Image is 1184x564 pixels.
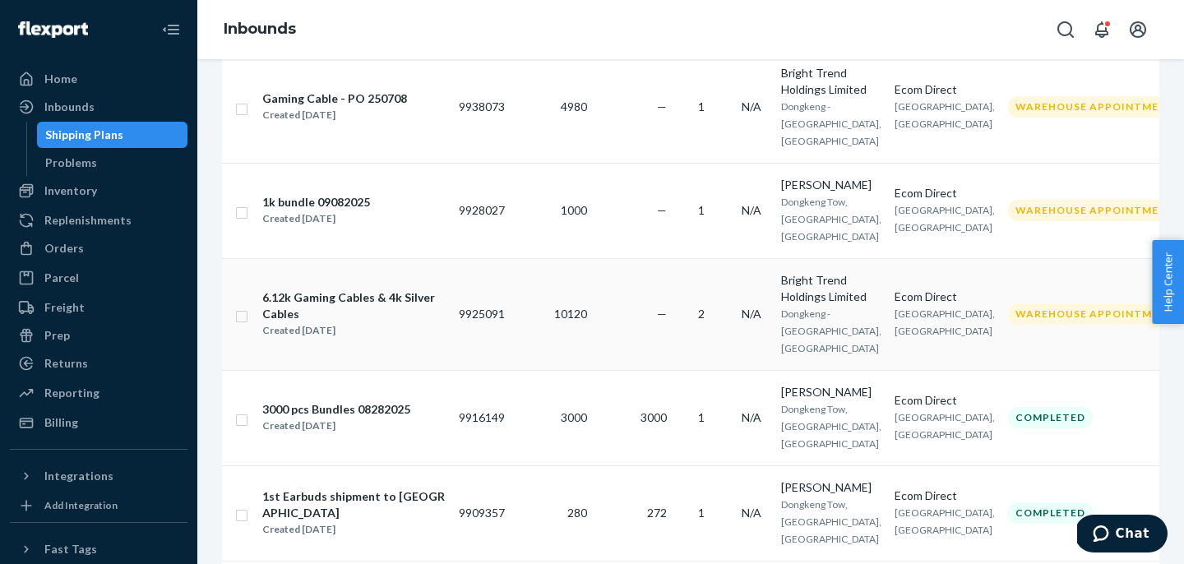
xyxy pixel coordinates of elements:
[262,210,370,227] div: Created [DATE]
[781,65,881,98] div: Bright Trend Holdings Limited
[1049,13,1082,46] button: Open Search Box
[10,350,187,377] a: Returns
[210,6,309,53] ol: breadcrumbs
[10,66,187,92] a: Home
[37,122,188,148] a: Shipping Plans
[895,289,995,305] div: Ecom Direct
[10,235,187,261] a: Orders
[37,150,188,176] a: Problems
[452,51,511,163] td: 9938073
[10,409,187,436] a: Billing
[781,403,881,450] span: Dongkeng Tow, [GEOGRAPHIC_DATA], [GEOGRAPHIC_DATA]
[781,272,881,305] div: Bright Trend Holdings Limited
[742,203,761,217] span: N/A
[155,13,187,46] button: Close Navigation
[895,81,995,98] div: Ecom Direct
[657,307,667,321] span: —
[742,307,761,321] span: N/A
[698,506,705,520] span: 1
[44,183,97,199] div: Inventory
[44,498,118,512] div: Add Integration
[698,307,705,321] span: 2
[698,203,705,217] span: 1
[262,488,445,521] div: 1st Earbuds shipment to [GEOGRAPHIC_DATA]
[44,270,79,286] div: Parcel
[895,204,995,233] span: [GEOGRAPHIC_DATA], [GEOGRAPHIC_DATA]
[262,322,445,339] div: Created [DATE]
[1152,240,1184,324] button: Help Center
[1122,13,1154,46] button: Open account menu
[10,94,187,120] a: Inbounds
[561,99,587,113] span: 4980
[262,289,445,322] div: 6.12k Gaming Cables & 4k Silver Cables
[262,418,410,434] div: Created [DATE]
[1008,502,1093,523] div: Completed
[262,107,407,123] div: Created [DATE]
[895,100,995,130] span: [GEOGRAPHIC_DATA], [GEOGRAPHIC_DATA]
[44,385,99,401] div: Reporting
[10,294,187,321] a: Freight
[895,185,995,201] div: Ecom Direct
[657,203,667,217] span: —
[262,521,445,538] div: Created [DATE]
[781,479,881,496] div: [PERSON_NAME]
[781,384,881,400] div: [PERSON_NAME]
[641,410,667,424] span: 3000
[781,498,881,545] span: Dongkeng Tow, [GEOGRAPHIC_DATA], [GEOGRAPHIC_DATA]
[18,21,88,38] img: Flexport logo
[44,299,85,316] div: Freight
[452,465,511,561] td: 9909357
[44,240,84,257] div: Orders
[10,322,187,349] a: Prep
[742,410,761,424] span: N/A
[657,99,667,113] span: —
[781,177,881,193] div: [PERSON_NAME]
[45,127,123,143] div: Shipping Plans
[262,194,370,210] div: 1k bundle 09082025
[44,541,97,557] div: Fast Tags
[561,410,587,424] span: 3000
[224,20,296,38] a: Inbounds
[10,178,187,204] a: Inventory
[10,265,187,291] a: Parcel
[44,327,70,344] div: Prep
[561,203,587,217] span: 1000
[45,155,97,171] div: Problems
[895,307,995,337] span: [GEOGRAPHIC_DATA], [GEOGRAPHIC_DATA]
[647,506,667,520] span: 272
[742,99,761,113] span: N/A
[452,163,511,258] td: 9928027
[452,370,511,465] td: 9916149
[452,258,511,370] td: 9925091
[44,99,95,115] div: Inbounds
[44,468,113,484] div: Integrations
[262,401,410,418] div: 3000 pcs Bundles 08282025
[10,496,187,515] a: Add Integration
[44,414,78,431] div: Billing
[1077,515,1168,556] iframe: Opens a widget where you can chat to one of our agents
[10,463,187,489] button: Integrations
[781,307,881,354] span: Dongkeng - [GEOGRAPHIC_DATA], [GEOGRAPHIC_DATA]
[44,71,77,87] div: Home
[10,380,187,406] a: Reporting
[698,410,705,424] span: 1
[1085,13,1118,46] button: Open notifications
[781,196,881,243] span: Dongkeng Tow, [GEOGRAPHIC_DATA], [GEOGRAPHIC_DATA]
[44,212,132,229] div: Replenishments
[742,506,761,520] span: N/A
[698,99,705,113] span: 1
[262,90,407,107] div: Gaming Cable - PO 250708
[895,392,995,409] div: Ecom Direct
[10,207,187,233] a: Replenishments
[895,411,995,441] span: [GEOGRAPHIC_DATA], [GEOGRAPHIC_DATA]
[44,355,88,372] div: Returns
[554,307,587,321] span: 10120
[1008,407,1093,428] div: Completed
[567,506,587,520] span: 280
[10,536,187,562] button: Fast Tags
[895,488,995,504] div: Ecom Direct
[781,100,881,147] span: Dongkeng - [GEOGRAPHIC_DATA], [GEOGRAPHIC_DATA]
[895,506,995,536] span: [GEOGRAPHIC_DATA], [GEOGRAPHIC_DATA]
